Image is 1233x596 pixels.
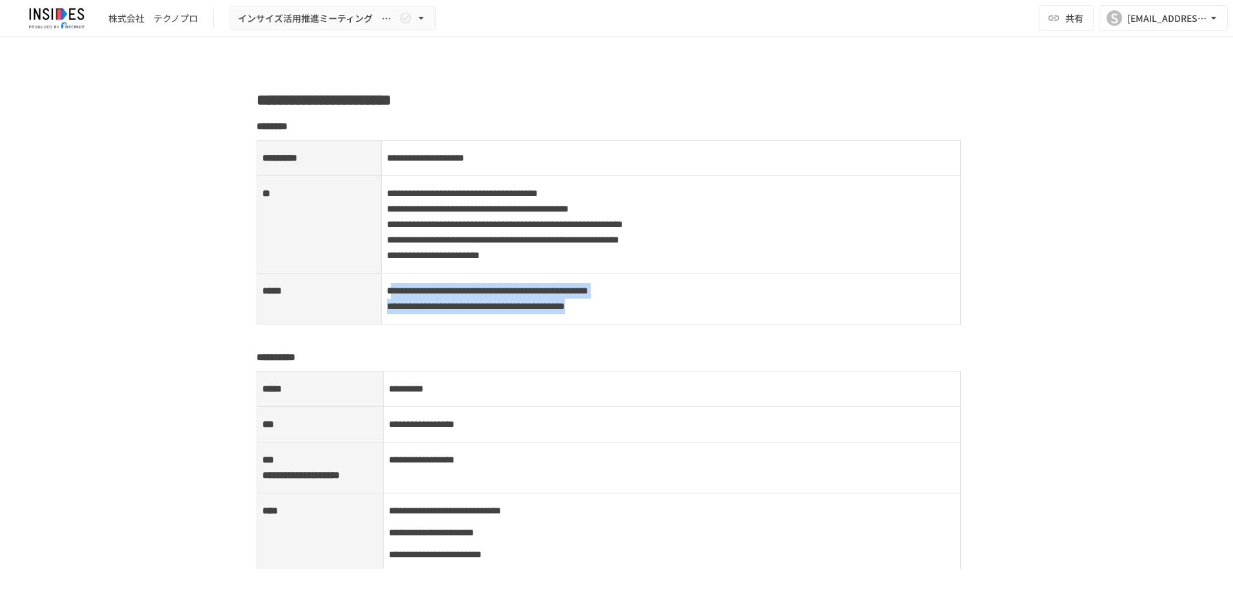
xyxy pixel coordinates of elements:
[1040,5,1094,31] button: 共有
[1127,10,1207,26] div: [EMAIL_ADDRESS][DOMAIN_NAME]
[230,6,436,31] button: インサイズ活用推進ミーティング ～1回目～
[1099,5,1228,31] button: S[EMAIL_ADDRESS][DOMAIN_NAME]
[15,8,98,28] img: JmGSPSkPjKwBq77AtHmwC7bJguQHJlCRQfAXtnx4WuV
[238,10,397,26] span: インサイズ活用推進ミーティング ～1回目～
[1065,11,1083,25] span: 共有
[108,12,198,25] div: 株式会社 テクノプロ
[1107,10,1122,26] div: S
